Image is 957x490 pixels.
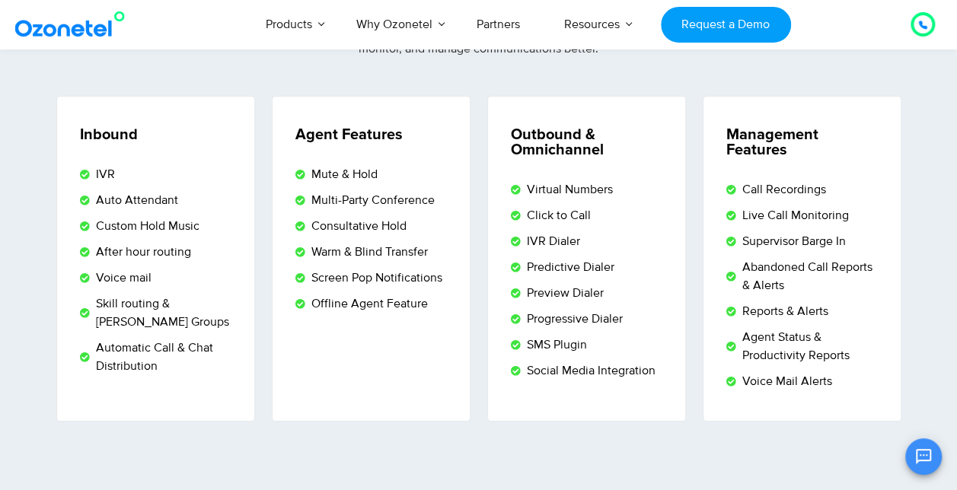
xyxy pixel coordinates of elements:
span: Multi-Party Conference [308,191,435,209]
span: Abandoned Call Reports & Alerts [738,258,882,294]
span: Mute & Hold [308,165,378,183]
h5: Management Features [726,127,882,157]
span: Skill routing & [PERSON_NAME] Groups [92,294,235,331]
span: Automatic Call & Chat Distribution [92,339,235,375]
span: SMS Plugin [523,336,587,354]
span: Reports & Alerts [738,302,828,320]
span: IVR Dialer [523,232,580,250]
span: Custom Hold Music [92,217,199,235]
span: Live Call Monitoring [738,206,849,224]
h5: Outbound & Omnichannel [511,127,666,157]
h5: Agent Features [295,127,451,142]
span: Progressive Dialer [523,310,623,328]
span: After hour routing [92,243,191,261]
span: Voice Mail Alerts [738,372,832,390]
span: Virtual Numbers [523,180,613,199]
span: Supervisor Barge In [738,232,846,250]
span: Social Media Integration [523,361,656,380]
h5: Inbound [80,127,235,142]
span: Predictive Dialer [523,258,614,276]
span: Preview Dialer [523,284,604,302]
span: Auto Attendant [92,191,178,209]
span: Offline Agent Feature [308,294,428,313]
span: IVR [92,165,115,183]
button: Open chat [905,438,942,475]
span: Warm & Blind Transfer [308,243,428,261]
span: Click to Call [523,206,591,224]
span: Consultative Hold [308,217,407,235]
span: Call Recordings [738,180,826,199]
span: Agent Status & Productivity Reports [738,328,882,364]
span: Screen Pop Notifications [308,269,442,287]
span: Voice mail [92,269,152,287]
a: Request a Demo [661,7,791,43]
